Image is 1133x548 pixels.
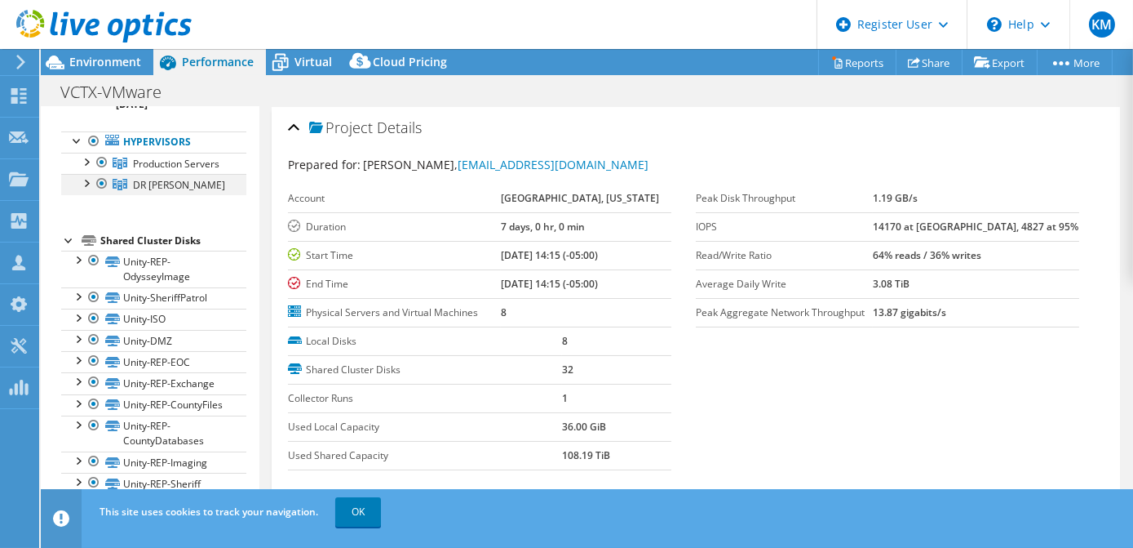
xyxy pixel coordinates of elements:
[288,333,562,350] label: Local Disks
[61,473,246,494] a: Unity-REP-Sheriff
[873,277,909,291] b: 3.08 TiB
[501,220,585,234] b: 7 days, 0 hr, 0 min
[288,190,501,207] label: Account
[696,190,874,207] label: Peak Disk Throughput
[53,83,187,101] h1: VCTX-VMware
[873,248,981,262] b: 64% reads / 36% writes
[69,54,141,69] span: Environment
[61,131,246,153] a: Hypervisors
[288,247,501,264] label: Start Time
[61,251,246,287] a: Unity-REP-OdysseyImage
[288,390,562,407] label: Collector Runs
[61,330,246,351] a: Unity-DMZ
[61,309,246,330] a: Unity-ISO
[458,157,648,172] a: [EMAIL_ADDRESS][DOMAIN_NAME]
[377,118,422,137] span: Details
[1089,11,1115,38] span: KM
[100,231,246,251] div: Shared Cluster Disks
[288,305,501,321] label: Physical Servers and Virtual Machines
[373,54,447,69] span: Cloud Pricing
[335,497,381,527] a: OK
[1037,50,1113,75] a: More
[501,305,507,319] b: 8
[696,219,874,235] label: IOPS
[309,120,373,136] span: Project
[696,247,874,264] label: Read/Write Ratio
[288,362,562,378] label: Shared Cluster Disks
[61,372,246,394] a: Unity-REP-Exchange
[696,305,874,321] label: Peak Aggregate Network Throughput
[100,505,318,519] span: This site uses cookies to track your navigation.
[133,157,219,171] span: Production Servers
[696,276,874,292] label: Average Daily Write
[873,220,1078,234] b: 14170 at [GEOGRAPHIC_DATA], 4827 at 95%
[288,419,562,435] label: Used Local Capacity
[562,420,606,434] b: 36.00 GiB
[288,448,562,464] label: Used Shared Capacity
[61,287,246,309] a: Unity-SheriffPatrol
[61,394,246,416] a: Unity-REP-CountyFiles
[896,50,963,75] a: Share
[288,157,361,172] label: Prepared for:
[363,157,648,172] span: [PERSON_NAME],
[987,17,1002,32] svg: \n
[288,276,501,292] label: End Time
[61,416,246,452] a: Unity-REP-CountyDatabases
[288,219,501,235] label: Duration
[562,334,568,348] b: 8
[562,448,610,462] b: 108.19 TiB
[61,351,246,372] a: Unity-REP-EOC
[501,277,598,291] b: [DATE] 14:15 (-05:00)
[962,50,1038,75] a: Export
[873,305,946,319] b: 13.87 gigabits/s
[818,50,896,75] a: Reports
[133,178,225,192] span: DR [PERSON_NAME]
[294,54,332,69] span: Virtual
[288,486,383,500] a: More Information
[61,452,246,473] a: Unity-REP-Imaging
[501,191,659,205] b: [GEOGRAPHIC_DATA], [US_STATE]
[562,363,573,376] b: 32
[61,174,246,195] a: DR Servers
[61,153,246,174] a: Production Servers
[501,248,598,262] b: [DATE] 14:15 (-05:00)
[182,54,254,69] span: Performance
[873,191,918,205] b: 1.19 GB/s
[562,391,568,405] b: 1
